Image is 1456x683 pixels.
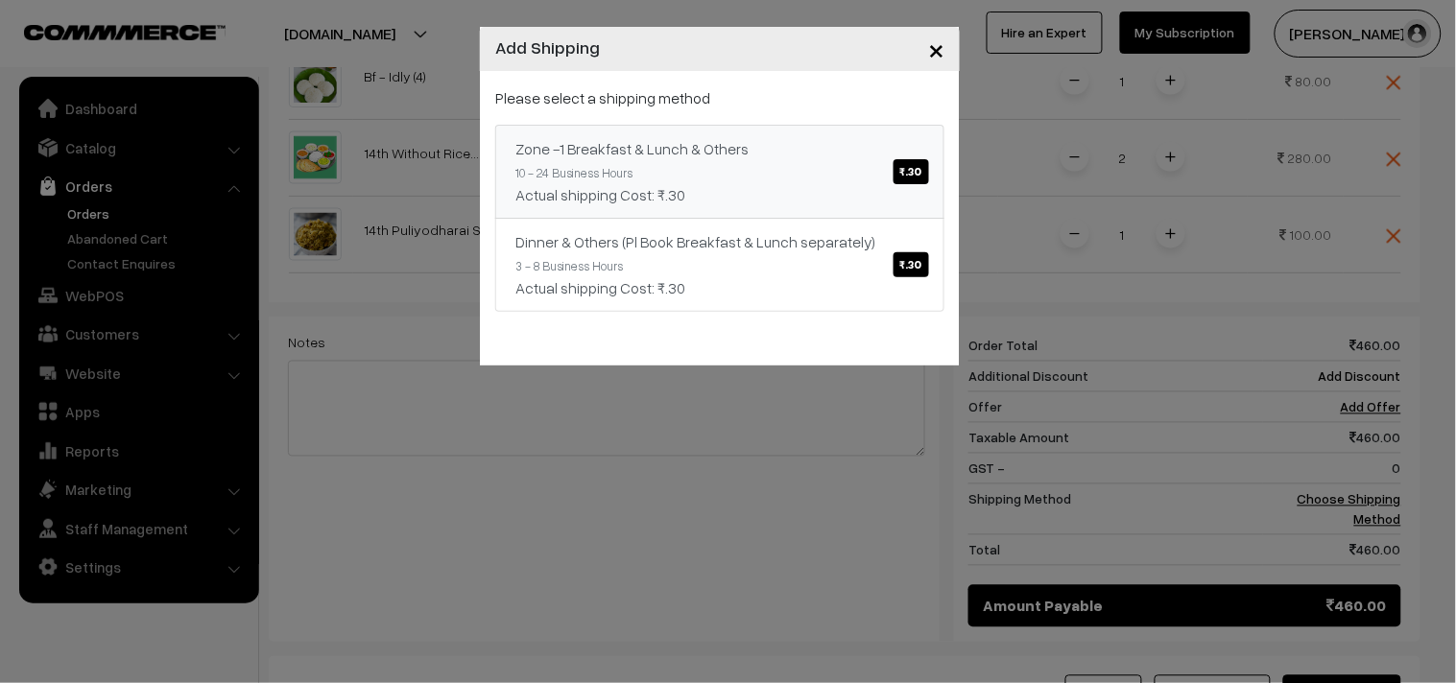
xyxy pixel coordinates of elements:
[495,218,944,312] a: Dinner & Others (Pl Book Breakfast & Lunch separately)₹.30 3 - 8 Business HoursActual shipping Co...
[515,258,623,273] small: 3 - 8 Business Hours
[515,230,924,253] div: Dinner & Others (Pl Book Breakfast & Lunch separately)
[495,35,600,60] h4: Add Shipping
[495,86,944,109] p: Please select a shipping method
[515,183,924,206] div: Actual shipping Cost: ₹.30
[894,252,929,277] span: ₹.30
[515,137,924,160] div: Zone -1 Breakfast & Lunch & Others
[894,159,929,184] span: ₹.30
[495,125,944,219] a: Zone -1 Breakfast & Lunch & Others₹.30 10 - 24 Business HoursActual shipping Cost: ₹.30
[515,276,924,299] div: Actual shipping Cost: ₹.30
[928,31,944,66] span: ×
[515,165,633,180] small: 10 - 24 Business Hours
[913,19,960,79] button: Close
